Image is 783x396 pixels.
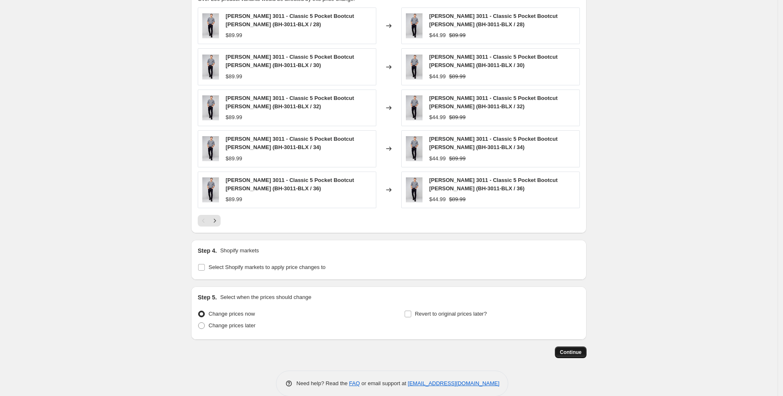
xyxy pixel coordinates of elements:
img: BH-3011-BLX-2986_72dpi_80x.jpg [202,13,219,38]
p: Shopify markets [220,247,259,255]
span: [PERSON_NAME] 3011 - Classic 5 Pocket Bootcut [PERSON_NAME] (BH-3011-BLX / 34) [429,136,557,150]
span: [PERSON_NAME] 3011 - Classic 5 Pocket Bootcut [PERSON_NAME] (BH-3011-BLX / 28) [226,13,354,27]
span: $44.99 [429,114,446,120]
span: [PERSON_NAME] 3011 - Classic 5 Pocket Bootcut [PERSON_NAME] (BH-3011-BLX / 36) [429,177,557,192]
span: $44.99 [429,73,446,80]
span: $89.99 [226,32,242,38]
span: [PERSON_NAME] 3011 - Classic 5 Pocket Bootcut [PERSON_NAME] (BH-3011-BLX / 32) [429,95,557,110]
p: Select when the prices should change [220,293,311,301]
span: $44.99 [429,196,446,202]
span: or email support at [360,380,408,386]
span: $44.99 [429,155,446,162]
span: $89.99 [226,73,242,80]
img: BH-3011-BLX-2986_72dpi_80x.jpg [202,55,219,80]
span: [PERSON_NAME] 3011 - Classic 5 Pocket Bootcut [PERSON_NAME] (BH-3011-BLX / 30) [429,54,557,68]
span: [PERSON_NAME] 3011 - Classic 5 Pocket Bootcut [PERSON_NAME] (BH-3011-BLX / 36) [226,177,354,192]
span: $89.99 [449,114,466,120]
a: [EMAIL_ADDRESS][DOMAIN_NAME] [408,380,500,386]
span: Revert to original prices later? [415,311,487,317]
nav: Pagination [198,215,221,227]
img: BH-3011-BLX-2986_72dpi_80x.jpg [202,136,219,161]
span: $89.99 [449,32,466,38]
img: BH-3011-BLX-2986_72dpi_80x.jpg [406,55,423,80]
img: BH-3011-BLX-2986_72dpi_80x.jpg [202,177,219,202]
span: Change prices later [209,322,256,329]
a: FAQ [349,380,360,386]
span: [PERSON_NAME] 3011 - Classic 5 Pocket Bootcut [PERSON_NAME] (BH-3011-BLX / 28) [429,13,557,27]
img: BH-3011-BLX-2986_72dpi_80x.jpg [406,177,423,202]
span: $89.99 [226,114,242,120]
span: Select Shopify markets to apply price changes to [209,264,326,270]
img: BH-3011-BLX-2986_72dpi_80x.jpg [202,95,219,120]
span: $89.99 [226,155,242,162]
img: BH-3011-BLX-2986_72dpi_80x.jpg [406,95,423,120]
img: BH-3011-BLX-2986_72dpi_80x.jpg [406,136,423,161]
span: Continue [560,349,582,356]
span: Change prices now [209,311,255,317]
h2: Step 5. [198,293,217,301]
span: $89.99 [449,73,466,80]
button: Continue [555,346,587,358]
span: $44.99 [429,32,446,38]
span: $89.99 [226,196,242,202]
img: BH-3011-BLX-2986_72dpi_80x.jpg [406,13,423,38]
span: $89.99 [449,155,466,162]
h2: Step 4. [198,247,217,255]
span: [PERSON_NAME] 3011 - Classic 5 Pocket Bootcut [PERSON_NAME] (BH-3011-BLX / 30) [226,54,354,68]
button: Next [209,215,221,227]
span: Need help? Read the [296,380,349,386]
span: [PERSON_NAME] 3011 - Classic 5 Pocket Bootcut [PERSON_NAME] (BH-3011-BLX / 32) [226,95,354,110]
span: [PERSON_NAME] 3011 - Classic 5 Pocket Bootcut [PERSON_NAME] (BH-3011-BLX / 34) [226,136,354,150]
span: $89.99 [449,196,466,202]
